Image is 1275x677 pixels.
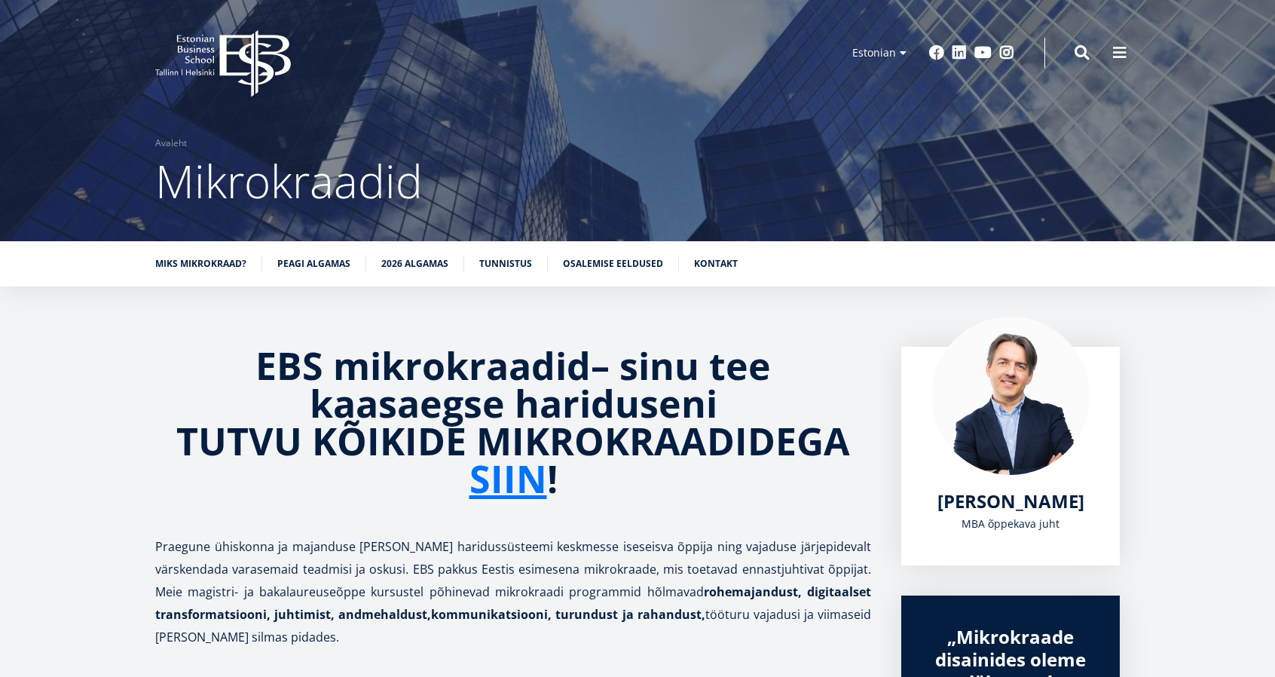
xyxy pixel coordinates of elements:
a: Kontakt [694,256,738,271]
a: [PERSON_NAME] [937,490,1084,513]
a: Linkedin [952,45,967,60]
a: Youtube [974,45,992,60]
a: Instagram [999,45,1014,60]
span: [PERSON_NAME] [937,489,1084,513]
a: 2026 algamas [381,256,448,271]
a: Osalemise eeldused [563,256,663,271]
strong: sinu tee kaasaegse hariduseni TUTVU KÕIKIDE MIKROKRAADIDEGA ! [176,340,850,504]
strong: kommunikatsiooni, turundust ja rahandust, [431,606,705,623]
a: Miks mikrokraad? [155,256,246,271]
a: Avaleht [155,136,187,151]
a: Facebook [929,45,944,60]
strong: – [591,340,610,391]
p: Praegune ühiskonna ja majanduse [PERSON_NAME] haridussüsteemi keskmesse iseseisva õppija ning vaj... [155,535,871,648]
img: Marko Rillo [931,317,1090,475]
div: MBA õppekava juht [931,513,1090,535]
strong: EBS mikrokraadid [255,340,591,391]
a: SIIN [469,460,547,498]
a: Peagi algamas [277,256,350,271]
a: Tunnistus [479,256,532,271]
span: Mikrokraadid [155,150,423,212]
